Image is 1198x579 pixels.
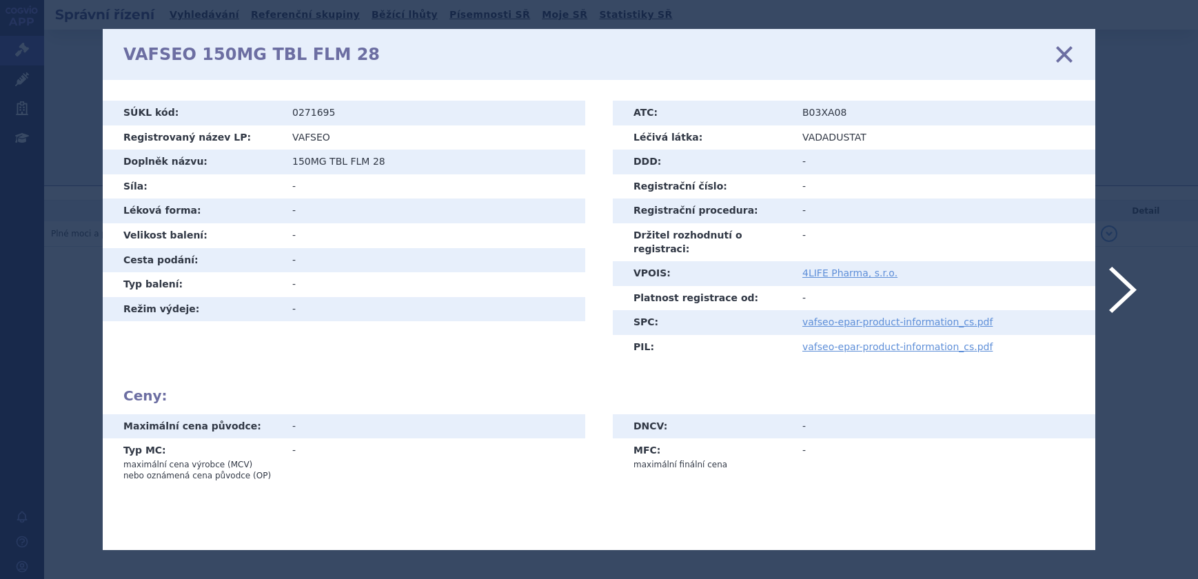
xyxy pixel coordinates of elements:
[613,286,792,311] th: Platnost registrace od:
[103,174,282,199] th: Síla:
[282,101,585,125] td: 0271695
[123,459,272,481] p: maximální cena výrobce (MCV) nebo oznámená cena původce (OP)
[613,335,792,360] th: PIL:
[613,174,792,199] th: Registrační číslo:
[103,125,282,150] th: Registrovaný název LP:
[292,420,575,434] div: -
[802,267,897,278] a: 4LIFE Pharma, s.r.o.
[792,174,1095,199] td: -
[613,414,792,439] th: DNCV:
[103,272,282,297] th: Typ balení:
[613,223,792,261] th: Držitel rozhodnutí o registraci:
[613,310,792,335] th: SPC:
[792,223,1095,261] td: -
[282,150,585,174] td: 150MG TBL FLM 28
[792,286,1095,311] td: -
[282,438,585,487] td: -
[792,199,1095,223] td: -
[103,199,282,223] th: Léková forma:
[282,248,585,273] td: -
[282,199,585,223] td: -
[103,414,282,439] th: Maximální cena původce:
[792,150,1095,174] td: -
[282,297,585,322] td: -
[103,150,282,174] th: Doplněk názvu:
[613,438,792,476] th: MFC:
[613,150,792,174] th: DDD:
[792,414,1095,439] td: -
[802,316,993,327] a: vafseo-epar-product-information_cs.pdf
[282,223,585,248] td: -
[123,45,380,65] h1: VAFSEO 150MG TBL FLM 28
[802,341,993,352] a: vafseo-epar-product-information_cs.pdf
[103,101,282,125] th: SÚKL kód:
[792,125,1095,150] td: VADADUSTAT
[103,297,282,322] th: Režim výdeje:
[613,261,792,286] th: VPOIS:
[792,101,1095,125] td: B03XA08
[282,125,585,150] td: VAFSEO
[613,199,792,223] th: Registrační procedura:
[123,387,1075,404] h2: Ceny:
[282,174,585,199] td: -
[103,248,282,273] th: Cesta podání:
[282,272,585,297] td: -
[613,125,792,150] th: Léčivá látka:
[103,438,282,487] th: Typ MC:
[633,459,782,470] p: maximální finální cena
[103,223,282,248] th: Velikost balení:
[792,438,1095,476] td: -
[613,101,792,125] th: ATC:
[1054,44,1075,65] a: zavřít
